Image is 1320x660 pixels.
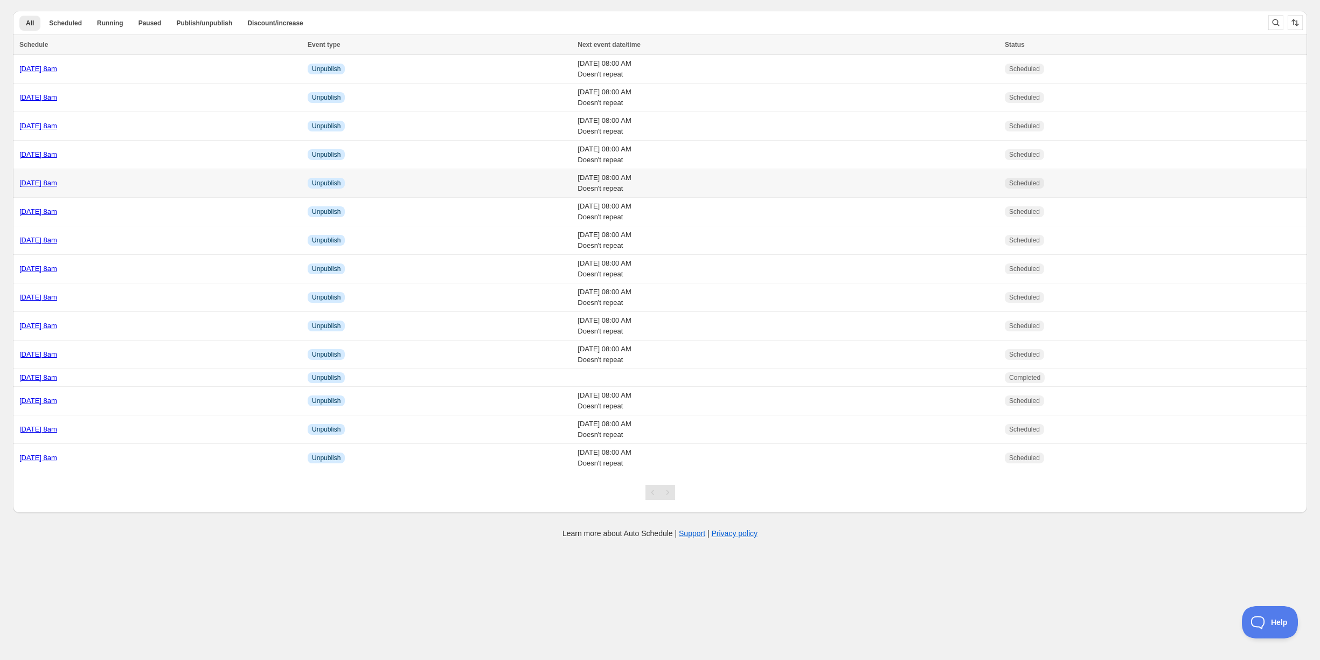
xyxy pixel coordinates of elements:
span: Scheduled [1009,397,1040,405]
span: Unpublish [312,425,341,434]
span: Scheduled [1009,322,1040,330]
a: [DATE] 8am [19,207,57,216]
td: [DATE] 08:00 AM Doesn't repeat [574,444,1002,473]
span: Scheduled [1009,454,1040,462]
td: [DATE] 08:00 AM Doesn't repeat [574,84,1002,112]
td: [DATE] 08:00 AM Doesn't repeat [574,283,1002,312]
td: [DATE] 08:00 AM Doesn't repeat [574,141,1002,169]
span: Unpublish [312,350,341,359]
span: Status [1005,41,1025,48]
nav: Pagination [645,485,675,500]
span: Scheduled [1009,150,1040,159]
td: [DATE] 08:00 AM Doesn't repeat [574,341,1002,369]
span: Unpublish [312,265,341,273]
span: Unpublish [312,293,341,302]
span: Paused [138,19,162,27]
span: Scheduled [1009,265,1040,273]
td: [DATE] 08:00 AM Doesn't repeat [574,55,1002,84]
span: Unpublish [312,65,341,73]
a: [DATE] 8am [19,236,57,244]
td: [DATE] 08:00 AM Doesn't repeat [574,312,1002,341]
span: Unpublish [312,236,341,245]
span: Unpublish [312,454,341,462]
a: [DATE] 8am [19,425,57,433]
span: Next event date/time [578,41,641,48]
a: [DATE] 8am [19,150,57,158]
a: [DATE] 8am [19,122,57,130]
iframe: Toggle Customer Support [1242,606,1298,638]
span: Scheduled [49,19,82,27]
span: Unpublish [312,373,341,382]
span: Scheduled [1009,425,1040,434]
span: Event type [308,41,341,48]
span: All [26,19,34,27]
a: [DATE] 8am [19,322,57,330]
span: Scheduled [1009,179,1040,187]
a: [DATE] 8am [19,265,57,273]
span: Unpublish [312,150,341,159]
a: Privacy policy [712,529,758,538]
td: [DATE] 08:00 AM Doesn't repeat [574,387,1002,415]
span: Unpublish [312,207,341,216]
td: [DATE] 08:00 AM Doesn't repeat [574,169,1002,198]
span: Scheduled [1009,122,1040,130]
td: [DATE] 08:00 AM Doesn't repeat [574,415,1002,444]
td: [DATE] 08:00 AM Doesn't repeat [574,112,1002,141]
span: Scheduled [1009,350,1040,359]
a: [DATE] 8am [19,454,57,462]
a: [DATE] 8am [19,179,57,187]
span: Scheduled [1009,207,1040,216]
span: Publish/unpublish [176,19,232,27]
td: [DATE] 08:00 AM Doesn't repeat [574,198,1002,226]
span: Scheduled [1009,65,1040,73]
span: Scheduled [1009,236,1040,245]
span: Unpublish [312,397,341,405]
a: [DATE] 8am [19,350,57,358]
p: Learn more about Auto Schedule | | [562,528,758,539]
a: [DATE] 8am [19,293,57,301]
span: Scheduled [1009,293,1040,302]
a: Support [679,529,705,538]
span: Scheduled [1009,93,1040,102]
td: [DATE] 08:00 AM Doesn't repeat [574,255,1002,283]
span: Unpublish [312,322,341,330]
span: Unpublish [312,179,341,187]
span: Unpublish [312,93,341,102]
span: Schedule [19,41,48,48]
a: [DATE] 8am [19,93,57,101]
span: Running [97,19,123,27]
a: [DATE] 8am [19,65,57,73]
span: Completed [1009,373,1040,382]
button: Sort the results [1288,15,1303,30]
a: [DATE] 8am [19,397,57,405]
td: [DATE] 08:00 AM Doesn't repeat [574,226,1002,255]
button: Search and filter results [1268,15,1283,30]
span: Discount/increase [247,19,303,27]
span: Unpublish [312,122,341,130]
a: [DATE] 8am [19,373,57,381]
